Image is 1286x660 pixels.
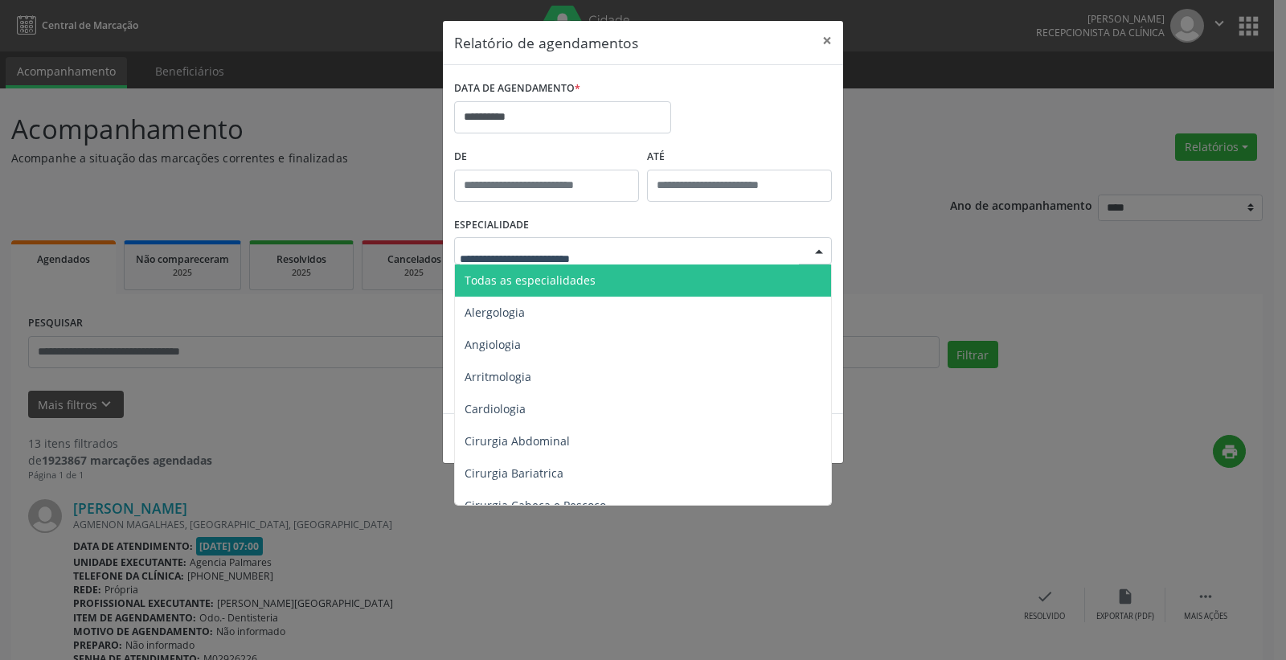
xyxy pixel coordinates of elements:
span: Angiologia [465,337,521,352]
label: De [454,145,639,170]
span: Alergologia [465,305,525,320]
span: Todas as especialidades [465,273,596,288]
span: Cirurgia Cabeça e Pescoço [465,498,606,513]
h5: Relatório de agendamentos [454,32,638,53]
label: ATÉ [647,145,832,170]
span: Cardiologia [465,401,526,416]
button: Close [811,21,843,60]
span: Cirurgia Bariatrica [465,465,563,481]
label: DATA DE AGENDAMENTO [454,76,580,101]
label: ESPECIALIDADE [454,213,529,238]
span: Arritmologia [465,369,531,384]
span: Cirurgia Abdominal [465,433,570,449]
